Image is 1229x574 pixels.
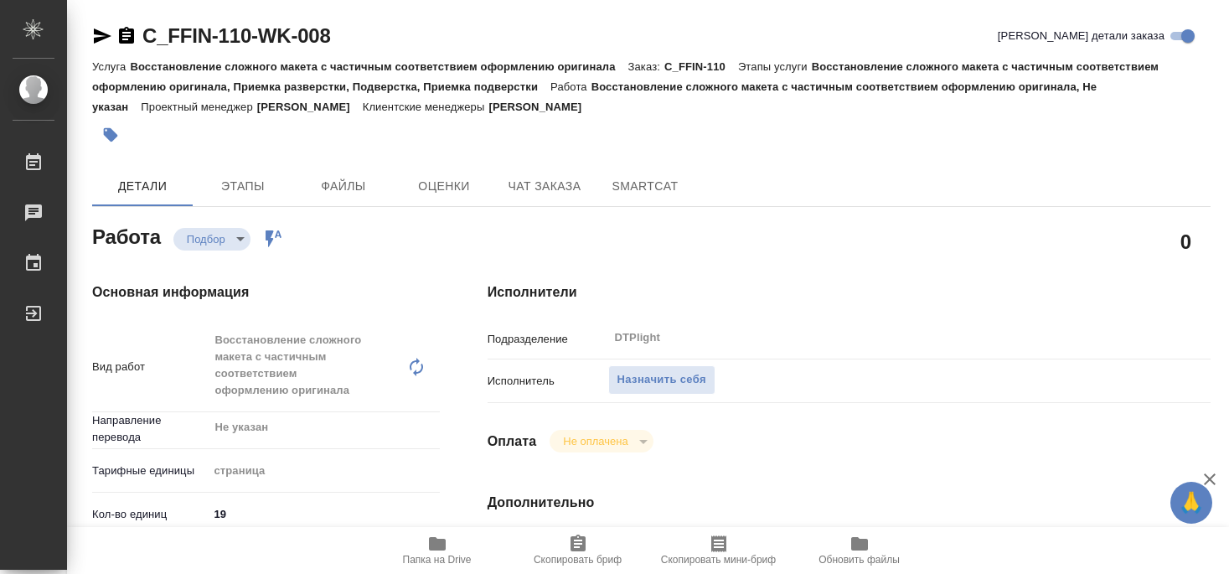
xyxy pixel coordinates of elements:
p: Клиентские менеджеры [363,101,489,113]
p: Проектный менеджер [141,101,256,113]
p: Исполнитель [488,373,608,390]
span: Этапы [203,176,283,197]
p: C_FFIN-110 [664,60,738,73]
span: Чат заказа [504,176,585,197]
button: Скопировать бриф [508,527,648,574]
h2: Работа [92,220,161,251]
button: Обновить файлы [789,527,930,574]
p: Этапы услуги [738,60,812,73]
h4: Исполнители [488,282,1211,303]
span: [PERSON_NAME] детали заказа [998,28,1164,44]
p: Кол-во единиц [92,506,208,523]
button: Папка на Drive [367,527,508,574]
p: [PERSON_NAME] [488,101,594,113]
p: Восстановление сложного макета с частичным соответствием оформлению оригинала [130,60,627,73]
h2: 0 [1180,227,1191,256]
h4: Оплата [488,432,537,452]
span: Скопировать мини-бриф [661,554,776,566]
span: Обновить файлы [818,554,900,566]
button: 🙏 [1170,482,1212,524]
span: Папка на Drive [403,554,472,566]
span: Скопировать бриф [534,554,622,566]
div: Подбор [173,228,250,251]
p: Услуга [92,60,130,73]
div: страница [208,457,440,485]
button: Подбор [182,232,230,246]
p: Заказ: [628,60,664,73]
button: Скопировать ссылку [116,26,137,46]
span: Назначить себя [617,370,706,390]
p: [PERSON_NAME] [257,101,363,113]
p: Восстановление сложного макета с частичным соответствием оформлению оригинала, Не указан [92,80,1097,113]
span: Детали [102,176,183,197]
span: Файлы [303,176,384,197]
button: Скопировать мини-бриф [648,527,789,574]
p: Тарифные единицы [92,463,208,479]
button: Скопировать ссылку для ЯМессенджера [92,26,112,46]
button: Назначить себя [608,365,715,395]
h4: Дополнительно [488,493,1211,513]
button: Добавить тэг [92,116,129,153]
p: Подразделение [488,331,608,348]
p: Вид работ [92,359,208,375]
h4: Основная информация [92,282,421,303]
span: SmartCat [605,176,685,197]
div: Подбор [550,430,653,452]
input: ✎ Введи что-нибудь [208,502,440,526]
span: Оценки [404,176,484,197]
span: 🙏 [1177,485,1206,520]
p: Работа [550,80,591,93]
p: Направление перевода [92,412,208,446]
a: C_FFIN-110-WK-008 [142,24,331,47]
button: Не оплачена [558,434,633,448]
